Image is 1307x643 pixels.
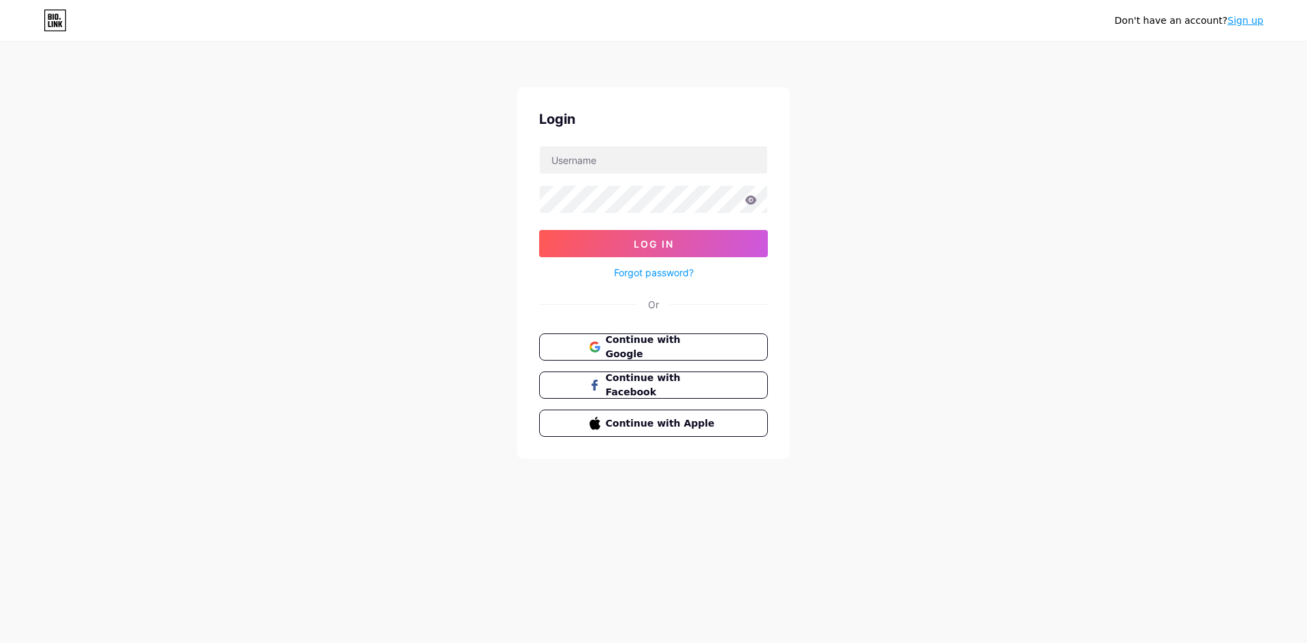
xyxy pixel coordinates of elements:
button: Continue with Google [539,333,768,361]
span: Continue with Apple [606,416,718,431]
input: Username [540,146,767,174]
button: Log In [539,230,768,257]
span: Continue with Google [606,333,718,361]
span: Log In [634,238,674,250]
button: Continue with Apple [539,410,768,437]
div: Or [648,297,659,312]
span: Continue with Facebook [606,371,718,399]
a: Forgot password? [614,265,694,280]
div: Login [539,109,768,129]
button: Continue with Facebook [539,372,768,399]
a: Sign up [1227,15,1263,26]
div: Don't have an account? [1114,14,1263,28]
